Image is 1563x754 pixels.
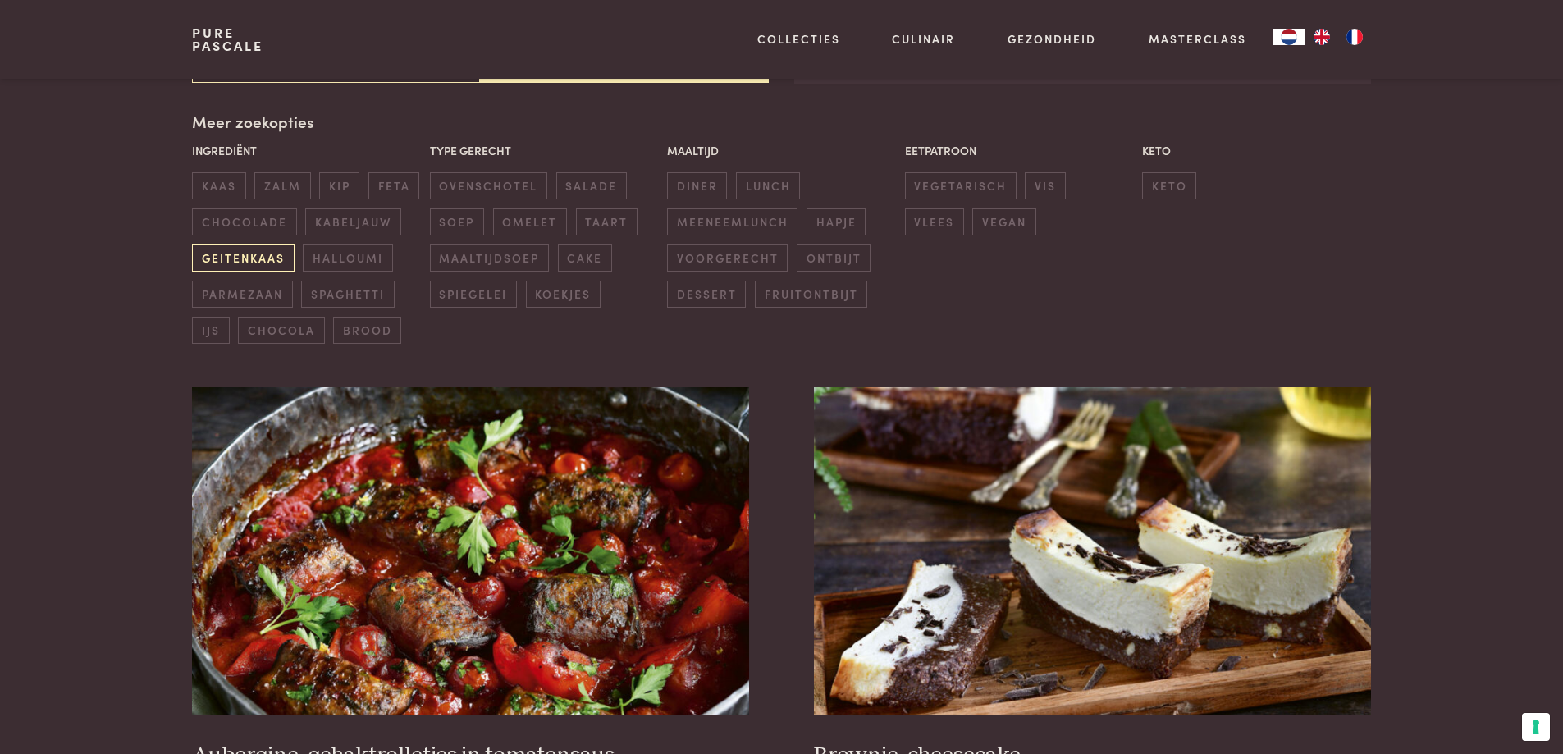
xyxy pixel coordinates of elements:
span: cake [558,244,612,272]
a: Gezondheid [1008,30,1096,48]
span: chocola [238,317,324,344]
p: Ingrediënt [192,142,421,159]
img: Brownie-cheesecake [814,387,1370,715]
span: soep [430,208,484,235]
span: ijs [192,317,229,344]
span: chocolade [192,208,296,235]
span: halloumi [303,244,392,272]
span: fruitontbijt [755,281,867,308]
a: Masterclass [1149,30,1246,48]
span: maaltijdsoep [430,244,549,272]
p: Maaltijd [667,142,896,159]
span: hapje [807,208,866,235]
button: Uw voorkeuren voor toestemming voor trackingtechnologieën [1522,713,1550,741]
a: FR [1338,29,1371,45]
span: vegan [972,208,1035,235]
span: meeneemlunch [667,208,797,235]
span: diner [667,172,727,199]
span: feta [368,172,419,199]
span: lunch [736,172,800,199]
span: kaas [192,172,245,199]
a: EN [1305,29,1338,45]
span: brood [333,317,401,344]
img: Aubergine-gehaktrolletjes in tomatensaus [192,387,748,715]
span: parmezaan [192,281,292,308]
span: salade [556,172,627,199]
a: NL [1273,29,1305,45]
span: zalm [254,172,310,199]
span: voorgerecht [667,244,788,272]
p: Eetpatroon [905,142,1134,159]
div: Language [1273,29,1305,45]
span: ovenschotel [430,172,547,199]
span: spiegelei [430,281,517,308]
p: Type gerecht [430,142,659,159]
span: omelet [493,208,567,235]
span: ontbijt [797,244,871,272]
span: taart [576,208,638,235]
span: geitenkaas [192,244,294,272]
span: vegetarisch [905,172,1017,199]
span: kip [319,172,359,199]
span: keto [1142,172,1196,199]
a: Culinair [892,30,955,48]
span: kabeljauw [305,208,400,235]
a: Collecties [757,30,840,48]
p: Keto [1142,142,1371,159]
ul: Language list [1305,29,1371,45]
span: vis [1025,172,1065,199]
span: spaghetti [301,281,394,308]
span: dessert [667,281,746,308]
span: koekjes [526,281,601,308]
aside: Language selected: Nederlands [1273,29,1371,45]
a: PurePascale [192,26,263,53]
span: vlees [905,208,964,235]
